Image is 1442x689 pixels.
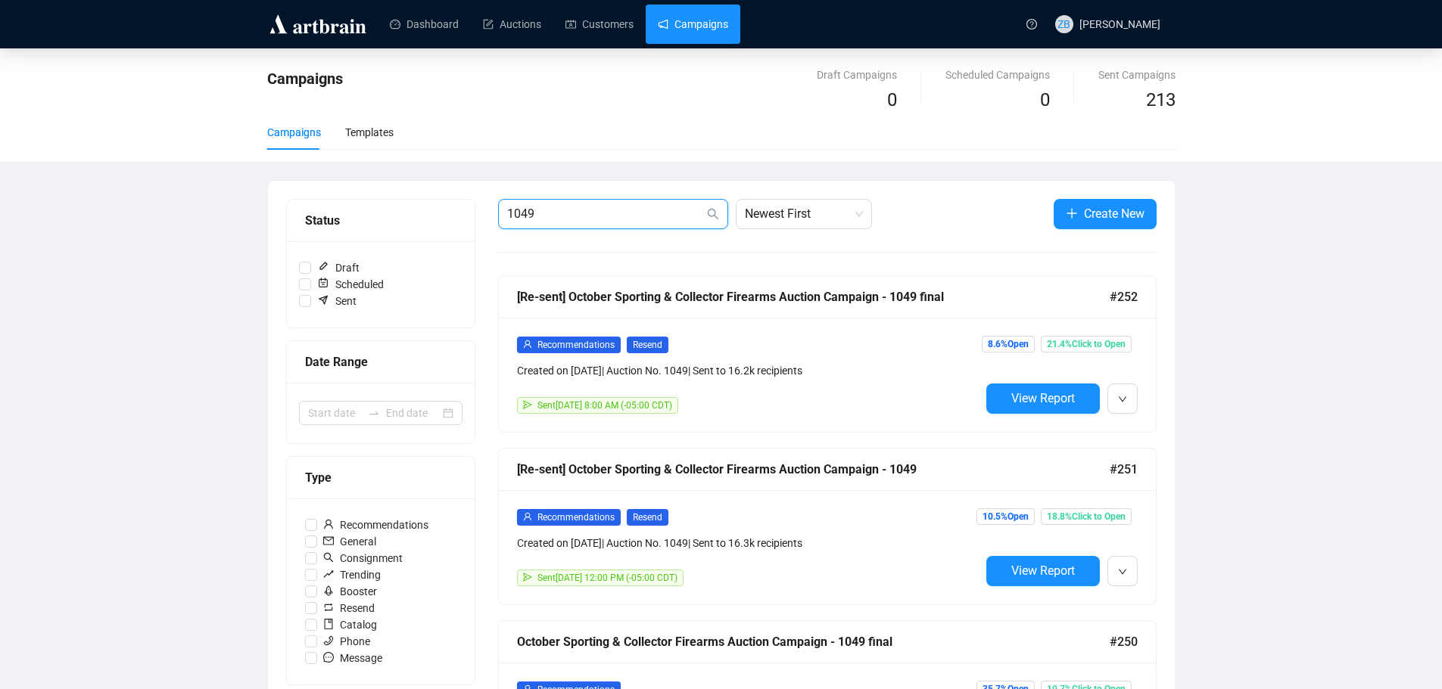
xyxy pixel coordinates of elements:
span: #252 [1110,287,1138,306]
span: retweet [323,602,334,613]
span: Recommendations [537,340,615,350]
span: 213 [1146,89,1176,110]
span: Recommendations [317,517,434,533]
div: [Re-sent] October Sporting & Collector Firearms Auction Campaign - 1049 [517,460,1110,479]
a: [Re-sent] October Sporting & Collector Firearms Auction Campaign - 1049#251userRecommendationsRes... [498,448,1157,605]
span: book [323,619,334,629]
input: Start date [308,405,362,421]
span: View Report [1011,563,1075,578]
div: Created on [DATE] | Auction No. 1049 | Sent to 16.3k recipients [517,535,980,551]
span: Trending [317,566,387,583]
div: Scheduled Campaigns [945,67,1050,83]
button: View Report [986,383,1100,414]
span: to [368,407,380,419]
div: Status [305,211,456,230]
span: Consignment [317,550,409,566]
div: Sent Campaigns [1098,67,1176,83]
div: Created on [DATE] | Auction No. 1049 | Sent to 16.2k recipients [517,362,980,379]
span: Newest First [745,200,863,228]
span: Scheduled [311,276,390,293]
span: Resend [317,600,381,616]
span: Catalog [317,616,383,633]
span: Resend [627,337,668,353]
span: question-circle [1026,19,1037,29]
img: logo [267,12,369,36]
a: Dashboard [390,5,459,44]
span: search [707,208,719,220]
span: Draft [311,259,366,276]
div: [Re-sent] October Sporting & Collector Firearms Auction Campaign - 1049 final [517,287,1110,306]
span: Sent [DATE] 8:00 AM (-05:00 CDT) [537,400,672,411]
span: down [1118,395,1127,404]
span: send [523,573,532,582]
span: Create New [1084,204,1145,223]
div: Draft Campaigns [817,67,897,83]
button: Create New [1054,199,1157,229]
span: View Report [1011,391,1075,405]
span: rise [323,569,334,579]
span: 10.5% Open [976,508,1035,525]
a: Auctions [483,5,541,44]
span: 0 [887,89,897,110]
span: search [323,552,334,563]
span: send [523,400,532,409]
span: 18.8% Click to Open [1041,508,1132,525]
div: Date Range [305,352,456,371]
span: down [1118,567,1127,576]
span: user [523,512,532,521]
span: phone [323,635,334,646]
span: 21.4% Click to Open [1041,336,1132,352]
input: Search Campaign... [507,205,704,223]
span: #251 [1110,460,1138,479]
a: [Re-sent] October Sporting & Collector Firearms Auction Campaign - 1049 final#252userRecommendati... [498,275,1157,433]
span: rocket [323,585,334,596]
span: message [323,652,334,663]
span: plus [1066,207,1078,219]
span: General [317,533,382,550]
div: Campaigns [267,124,321,141]
span: 0 [1040,89,1050,110]
span: Recommendations [537,512,615,523]
span: user [323,519,334,529]
span: Phone [317,633,376,650]
div: Type [305,468,456,487]
span: Resend [627,509,668,526]
span: Sent [DATE] 12:00 PM (-05:00 CDT) [537,573,677,583]
div: October Sporting & Collector Firearms Auction Campaign - 1049 final [517,632,1110,651]
span: #250 [1110,632,1138,651]
span: Message [317,650,388,666]
a: Customers [565,5,634,44]
span: ZB [1057,16,1070,33]
span: mail [323,535,334,546]
span: user [523,340,532,349]
span: Sent [311,293,363,309]
input: End date [386,405,440,421]
div: Templates [345,124,394,141]
span: Booster [317,583,383,600]
span: Campaigns [267,70,343,88]
button: View Report [986,556,1100,586]
span: [PERSON_NAME] [1079,18,1160,30]
span: 8.6% Open [982,336,1035,352]
span: swap-right [368,407,380,419]
a: Campaigns [658,5,728,44]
